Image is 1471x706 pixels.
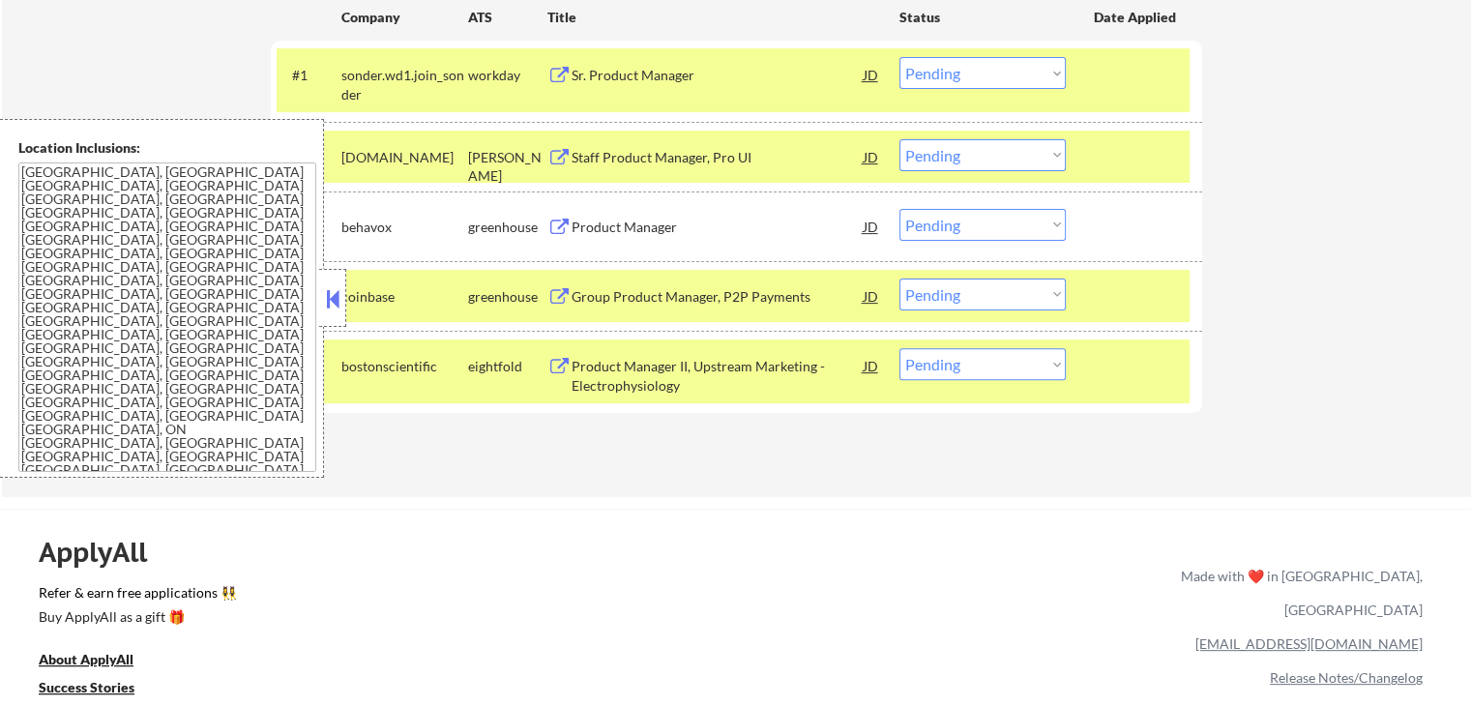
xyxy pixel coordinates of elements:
div: JD [862,348,881,383]
div: coinbase [341,287,468,307]
div: JD [862,57,881,92]
div: Title [547,8,881,27]
div: Buy ApplyAll as a gift 🎁 [39,610,232,624]
div: Product Manager [572,218,864,237]
div: sonder.wd1.join_sonder [341,66,468,103]
div: bostonscientific [341,357,468,376]
a: About ApplyAll [39,649,161,673]
u: About ApplyAll [39,651,133,667]
div: ATS [468,8,547,27]
div: Location Inclusions: [18,138,316,158]
a: [EMAIL_ADDRESS][DOMAIN_NAME] [1195,635,1423,652]
div: [DOMAIN_NAME] [341,148,468,167]
div: JD [862,279,881,313]
div: Product Manager II, Upstream Marketing - Electrophysiology [572,357,864,395]
div: ApplyAll [39,536,169,569]
div: eightfold [468,357,547,376]
div: Company [341,8,468,27]
a: Refer & earn free applications 👯‍♀️ [39,586,777,606]
div: greenhouse [468,287,547,307]
div: JD [862,209,881,244]
a: Success Stories [39,677,161,701]
div: workday [468,66,547,85]
div: Staff Product Manager, Pro UI [572,148,864,167]
div: JD [862,139,881,174]
div: Group Product Manager, P2P Payments [572,287,864,307]
div: [PERSON_NAME] [468,148,547,186]
div: Date Applied [1094,8,1179,27]
u: Success Stories [39,679,134,695]
div: #1 [292,66,326,85]
a: Buy ApplyAll as a gift 🎁 [39,606,232,631]
div: behavox [341,218,468,237]
div: Made with ❤️ in [GEOGRAPHIC_DATA], [GEOGRAPHIC_DATA] [1173,559,1423,627]
div: greenhouse [468,218,547,237]
div: Sr. Product Manager [572,66,864,85]
a: Release Notes/Changelog [1270,669,1423,686]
